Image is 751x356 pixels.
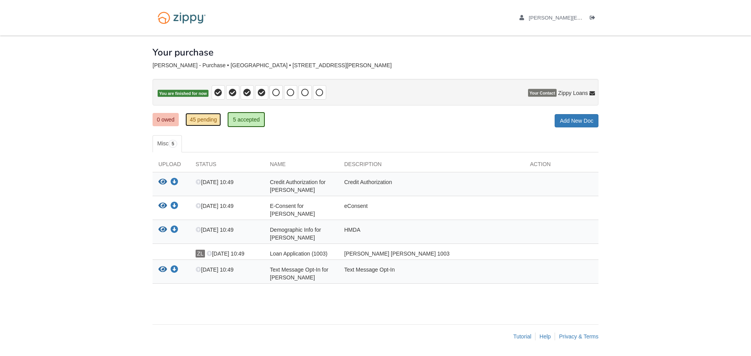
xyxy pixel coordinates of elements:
a: Tutorial [513,333,531,340]
a: Download Credit Authorization for James Sheerin [171,179,178,186]
button: View E-Consent for James Sheerin [158,202,167,210]
div: Upload [153,160,190,172]
span: Text Message Opt-In for [PERSON_NAME] [270,267,328,281]
div: eConsent [338,202,524,218]
a: edit profile [519,15,662,23]
span: [DATE] 10:49 [196,267,234,273]
a: 0 owed [153,113,179,126]
a: Download Text Message Opt-In for James Sheerin [171,267,178,273]
a: Download E-Consent for James Sheerin [171,203,178,209]
a: Help [539,333,551,340]
div: HMDA [338,226,524,242]
div: [PERSON_NAME] [PERSON_NAME] 1003 [338,250,524,258]
a: Add New Doc [555,114,598,127]
button: View Credit Authorization for James Sheerin [158,178,167,186]
span: [DATE] 10:49 [196,227,234,233]
div: Action [524,160,598,172]
div: [PERSON_NAME] - Purchase • [GEOGRAPHIC_DATA] • [STREET_ADDRESS][PERSON_NAME] [153,62,598,69]
span: You are finished for now [158,90,208,97]
button: View Text Message Opt-In for James Sheerin [158,266,167,274]
span: [DATE] 10:49 [196,203,234,209]
span: Loan Application (1003) [270,250,327,257]
div: Status [190,160,264,172]
div: Name [264,160,338,172]
a: Download Demographic Info for James Sheerin [171,227,178,233]
span: Demographic Info for [PERSON_NAME] [270,227,321,241]
a: 45 pending [185,113,221,126]
a: 5 accepted [228,112,265,127]
div: Description [338,160,524,172]
img: Logo [153,8,211,28]
h1: Your purchase [153,47,214,57]
a: Log out [590,15,598,23]
span: Zippy Loans [558,89,588,97]
span: Credit Authorization for [PERSON_NAME] [270,179,325,193]
span: [DATE] 10:49 [207,250,244,257]
span: E-Consent for [PERSON_NAME] [270,203,315,217]
div: Text Message Opt-In [338,266,524,281]
span: 5 [169,140,178,148]
span: Your Contact [528,89,557,97]
span: ZL [196,250,205,258]
div: Credit Authorization [338,178,524,194]
span: a.sheerin@me.com [529,15,662,21]
button: View Demographic Info for James Sheerin [158,226,167,234]
span: [DATE] 10:49 [196,179,234,185]
a: Privacy & Terms [559,333,598,340]
a: Misc [153,135,182,152]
